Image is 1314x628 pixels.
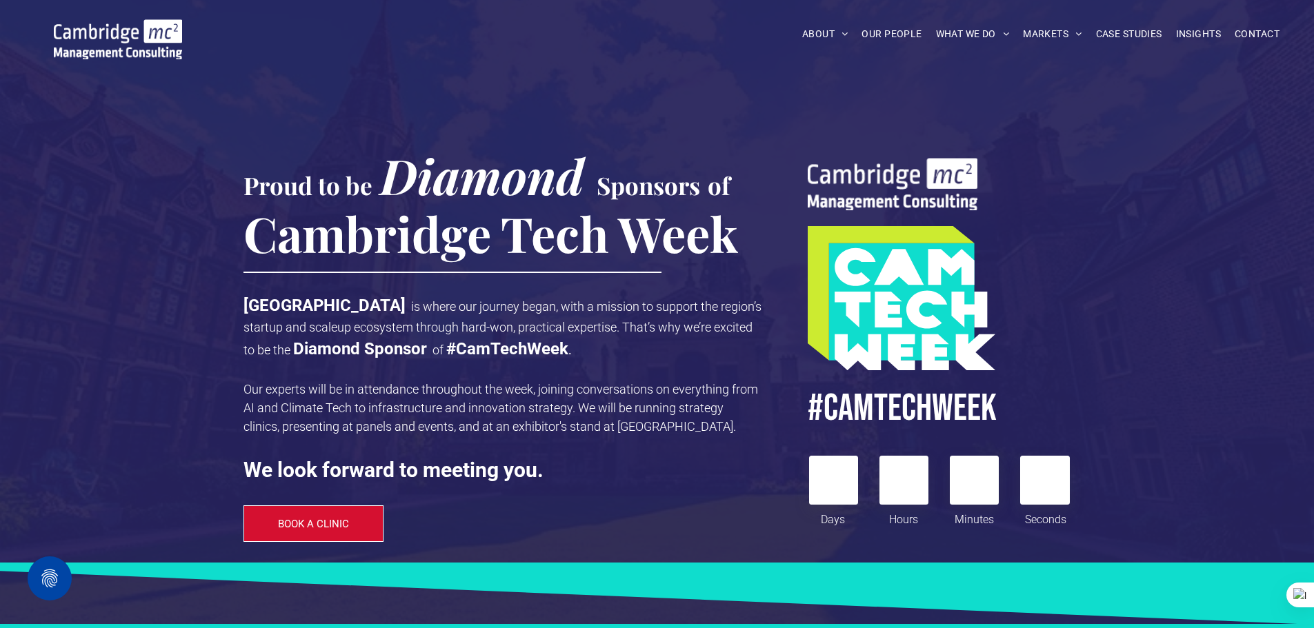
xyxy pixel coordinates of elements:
[1228,23,1286,45] a: CONTACT
[1022,505,1070,528] div: Seconds
[243,201,738,265] span: Cambridge Tech Week
[432,343,444,357] span: of
[597,169,700,201] span: Sponsors
[1089,23,1169,45] a: CASE STUDIES
[243,458,544,482] strong: We look forward to meeting you.
[950,505,999,528] div: Minutes
[54,19,182,59] img: Go to Homepage
[243,169,372,201] span: Proud to be
[243,299,761,357] span: is where our journey began, with a mission to support the region’s startup and scaleup ecosystem ...
[929,23,1017,45] a: WHAT WE DO
[243,382,758,434] span: Our experts will be in attendance throughout the week, joining conversations on everything from A...
[446,339,568,358] strong: #CamTechWeek
[795,23,855,45] a: ABOUT
[293,339,427,358] strong: Diamond Sponsor
[1169,23,1228,45] a: INSIGHTS
[380,143,584,207] span: Diamond
[879,505,928,528] div: Hours
[808,385,997,432] span: #CamTECHWEEK
[808,226,995,370] img: A turquoise and lime green geometric graphic with the words CAM TECH WEEK in bold white letters s...
[278,518,349,530] span: BOOK A CLINIC
[243,505,384,542] a: BOOK A CLINIC
[568,343,572,357] span: .
[809,505,857,528] div: Days
[855,23,928,45] a: OUR PEOPLE
[243,296,406,315] strong: [GEOGRAPHIC_DATA]
[1016,23,1088,45] a: MARKETS
[708,169,730,201] span: of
